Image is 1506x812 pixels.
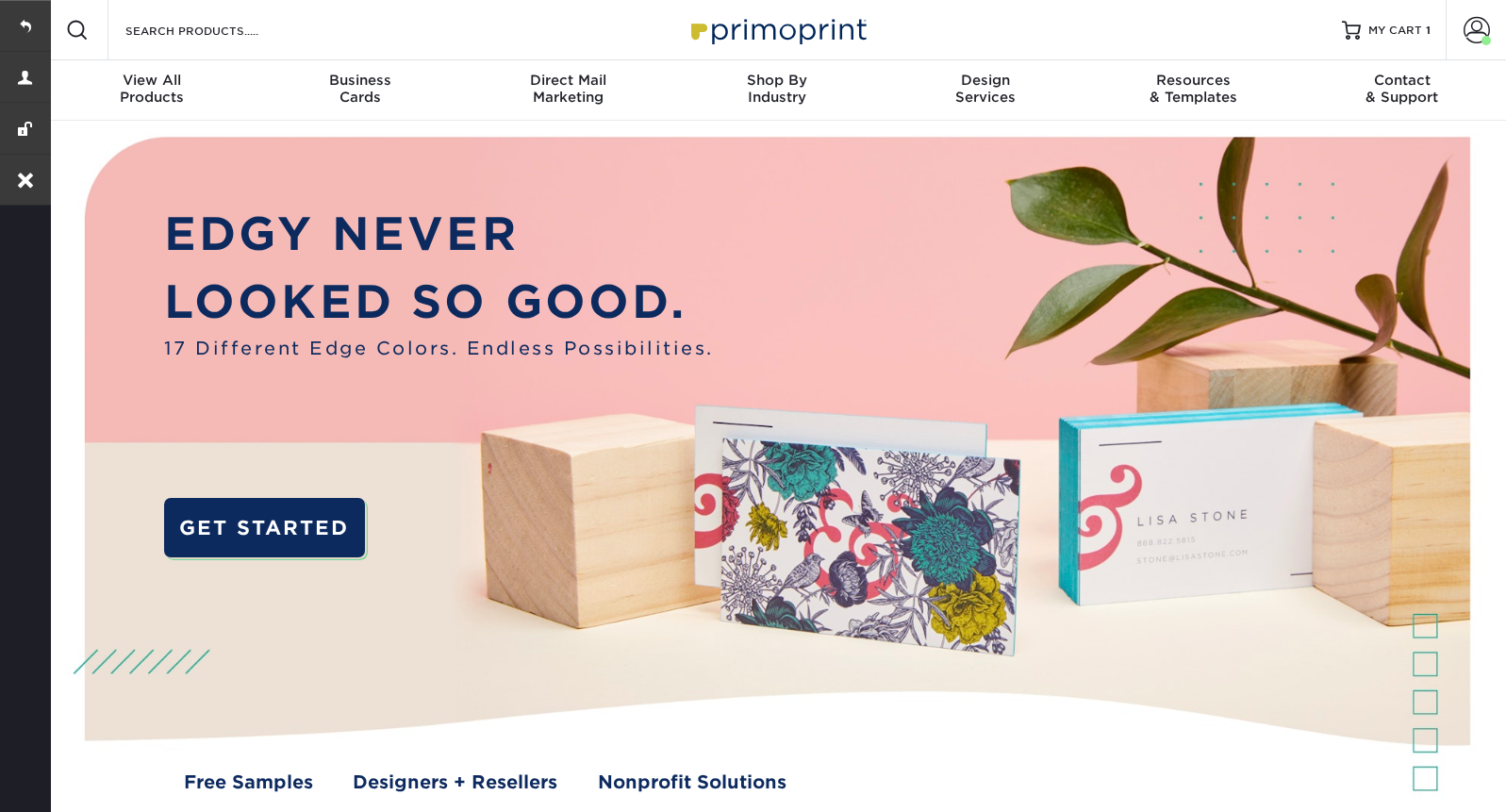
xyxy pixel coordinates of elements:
[683,9,871,50] img: Primoprint
[464,60,672,121] a: Direct MailMarketing
[881,72,1089,106] div: Services
[256,72,464,89] span: Business
[164,200,714,268] p: EDGY NEVER
[1298,72,1506,106] div: & Support
[353,770,557,797] a: Designers + Resellers
[1426,24,1431,37] span: 1
[1089,60,1298,121] a: Resources& Templates
[1368,23,1422,39] span: MY CART
[672,72,881,89] span: Shop By
[1089,72,1298,89] span: Resources
[164,336,714,363] span: 17 Different Edge Colors. Endless Possibilities.
[464,72,672,106] div: Marketing
[256,60,464,121] a: BusinessCards
[256,72,464,106] div: Cards
[1298,72,1506,89] span: Contact
[881,72,1089,89] span: Design
[672,60,881,121] a: Shop ByIndustry
[1298,60,1506,121] a: Contact& Support
[47,60,256,121] a: View AllProducts
[672,72,881,106] div: Industry
[598,770,786,797] a: Nonprofit Solutions
[47,72,256,89] span: View All
[881,60,1089,121] a: DesignServices
[47,72,256,106] div: Products
[464,72,672,89] span: Direct Mail
[164,498,365,557] a: GET STARTED
[1089,72,1298,106] div: & Templates
[164,268,714,336] p: LOOKED SO GOOD.
[124,19,307,41] input: SEARCH PRODUCTS.....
